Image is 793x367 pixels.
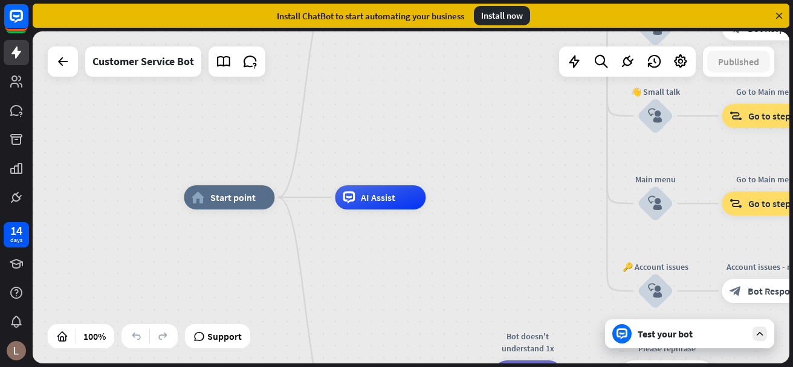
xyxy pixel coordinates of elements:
i: block_goto [730,110,742,122]
button: Open LiveChat chat widget [10,5,46,41]
div: 🔑 Account issues [619,261,691,273]
div: days [10,236,22,244]
div: Test your bot [638,328,746,340]
i: block_user_input [648,284,662,298]
span: Go to step [748,110,791,122]
div: Install now [474,6,530,25]
div: 👋 Small talk [619,86,691,98]
div: Customer Service Bot [92,46,194,77]
i: block_bot_response [730,285,742,297]
div: 14 [10,225,22,236]
i: home_2 [192,191,204,203]
span: Support [207,327,242,346]
div: Bot doesn't understand 1x [485,330,570,354]
div: Please rephrase [612,342,721,354]
i: block_user_input [648,109,662,123]
div: 100% [80,327,109,346]
i: block_user_input [648,196,662,211]
i: block_goto [730,197,742,209]
button: Published [707,51,770,72]
div: Install ChatBot to start automating your business [277,10,464,22]
span: AI Assist [361,191,395,203]
div: Main menu [619,173,691,185]
a: 14 days [4,222,29,247]
span: Start point [210,191,256,203]
span: Go to step [748,197,791,209]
